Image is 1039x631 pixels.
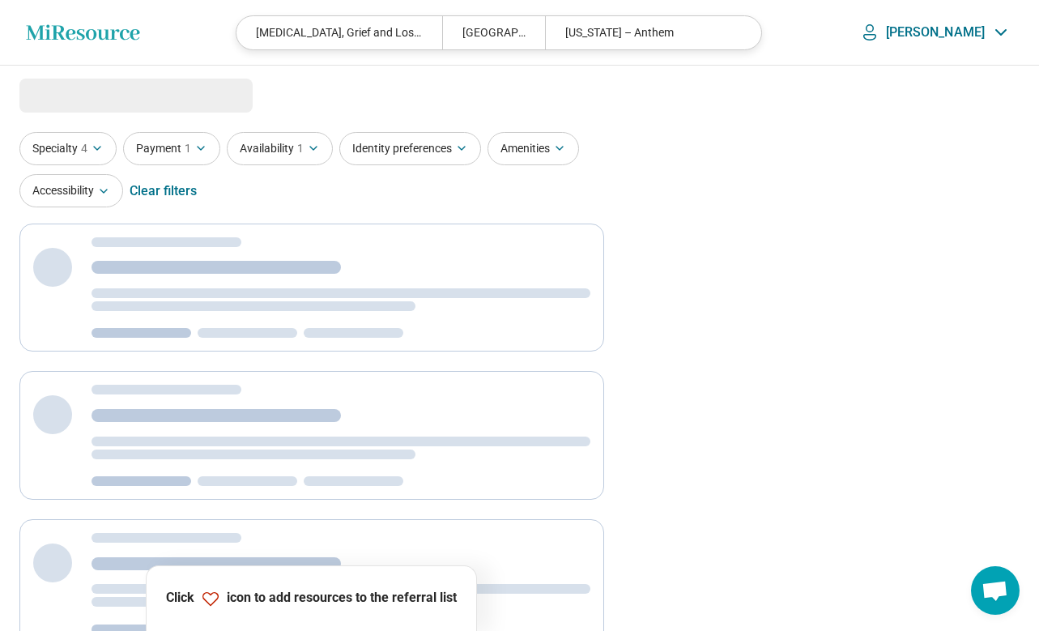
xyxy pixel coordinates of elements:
[166,589,457,608] p: Click icon to add resources to the referral list
[442,16,545,49] div: [GEOGRAPHIC_DATA], OH 44242
[19,79,155,111] span: Loading...
[297,140,304,157] span: 1
[81,140,87,157] span: 4
[185,140,191,157] span: 1
[130,172,197,211] div: Clear filters
[971,566,1020,615] div: Open chat
[886,24,985,41] p: [PERSON_NAME]
[123,132,220,165] button: Payment1
[339,132,481,165] button: Identity preferences
[19,132,117,165] button: Specialty4
[488,132,579,165] button: Amenities
[227,132,333,165] button: Availability1
[236,16,442,49] div: [MEDICAL_DATA], Grief and Loss, [MEDICAL_DATA] (OCD), [MEDICAL_DATA] ([MEDICAL_DATA])
[545,16,751,49] div: [US_STATE] – Anthem
[19,174,123,207] button: Accessibility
